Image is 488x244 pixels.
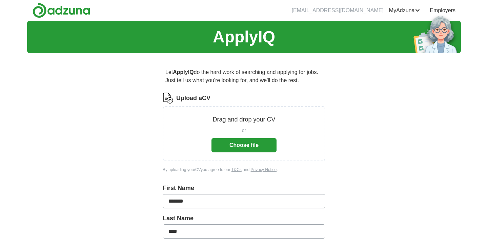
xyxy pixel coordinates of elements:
p: Let do the hard work of searching and applying for jobs. Just tell us what you're looking for, an... [163,65,325,87]
a: Privacy Notice [251,167,277,172]
p: Drag and drop your CV [212,115,275,124]
img: Adzuna logo [33,3,90,18]
label: Upload a CV [176,94,210,103]
a: Employers [430,6,455,15]
img: CV Icon [163,93,174,104]
a: MyAdzuna [389,6,420,15]
h1: ApplyIQ [213,25,275,49]
strong: ApplyIQ [173,69,194,75]
label: First Name [163,184,325,193]
label: Last Name [163,214,325,223]
div: By uploading your CV you agree to our and . [163,167,325,173]
li: [EMAIL_ADDRESS][DOMAIN_NAME] [292,6,384,15]
button: Choose file [211,138,277,152]
a: T&Cs [231,167,242,172]
span: or [242,127,246,134]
